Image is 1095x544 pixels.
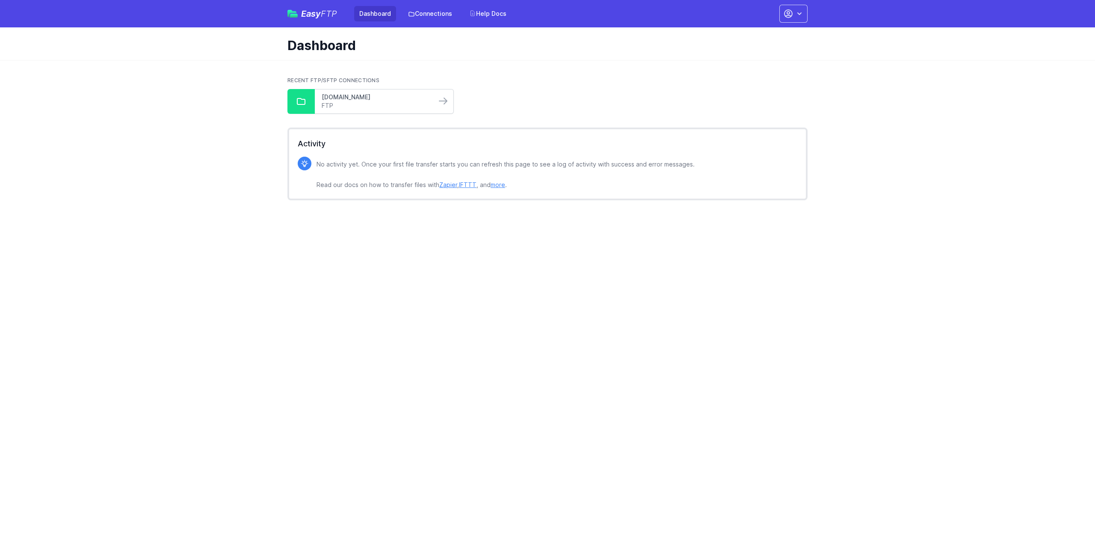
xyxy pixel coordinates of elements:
a: IFTTT [459,181,476,188]
img: easyftp_logo.png [287,10,298,18]
h2: Activity [298,138,797,150]
a: Help Docs [464,6,512,21]
a: [DOMAIN_NAME] [322,93,429,101]
a: FTP [322,101,429,110]
h2: Recent FTP/SFTP Connections [287,77,808,84]
a: Dashboard [354,6,396,21]
a: Connections [403,6,457,21]
span: FTP [321,9,337,19]
iframe: Drift Widget Chat Controller [1052,501,1085,534]
a: Zapier [439,181,457,188]
h1: Dashboard [287,38,801,53]
a: EasyFTP [287,9,337,18]
a: more [491,181,505,188]
p: No activity yet. Once your first file transfer starts you can refresh this page to see a log of a... [317,159,695,190]
span: Easy [301,9,337,18]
